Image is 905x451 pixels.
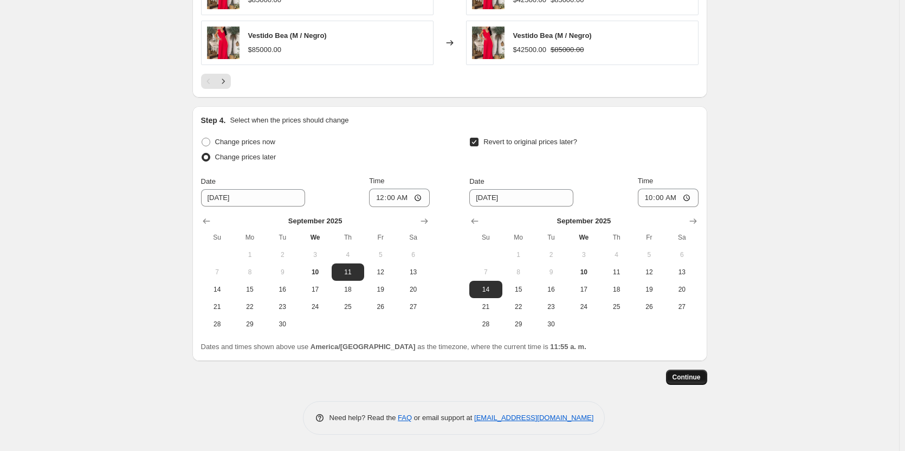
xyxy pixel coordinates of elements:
[216,74,231,89] button: Next
[234,229,266,246] th: Monday
[633,298,665,315] button: Friday September 26 2025
[507,285,531,294] span: 15
[234,263,266,281] button: Monday September 8 2025
[633,229,665,246] th: Friday
[201,315,234,333] button: Sunday September 28 2025
[502,263,535,281] button: Monday September 8 2025
[215,153,276,161] span: Change prices later
[670,285,694,294] span: 20
[467,214,482,229] button: Show previous month, August 2025
[507,320,531,328] span: 29
[469,229,502,246] th: Sunday
[673,373,701,382] span: Continue
[266,281,299,298] button: Tuesday September 16 2025
[507,268,531,276] span: 8
[336,233,360,242] span: Th
[666,370,707,385] button: Continue
[535,315,567,333] button: Tuesday September 30 2025
[369,233,392,242] span: Fr
[600,281,632,298] button: Thursday September 18 2025
[303,233,327,242] span: We
[336,285,360,294] span: 18
[303,268,327,276] span: 10
[535,246,567,263] button: Tuesday September 2 2025
[238,268,262,276] span: 8
[201,177,216,185] span: Date
[417,214,432,229] button: Show next month, October 2025
[567,298,600,315] button: Wednesday September 24 2025
[238,250,262,259] span: 1
[364,229,397,246] th: Friday
[604,302,628,311] span: 25
[270,285,294,294] span: 16
[238,320,262,328] span: 29
[201,298,234,315] button: Sunday September 21 2025
[469,281,502,298] button: Sunday September 14 2025
[234,246,266,263] button: Monday September 1 2025
[238,302,262,311] span: 22
[670,233,694,242] span: Sa
[336,268,360,276] span: 11
[369,302,392,311] span: 26
[369,250,392,259] span: 5
[670,268,694,276] span: 13
[199,214,214,229] button: Show previous month, August 2025
[474,233,497,242] span: Su
[234,298,266,315] button: Monday September 22 2025
[665,263,698,281] button: Saturday September 13 2025
[600,298,632,315] button: Thursday September 25 2025
[364,281,397,298] button: Friday September 19 2025
[369,268,392,276] span: 12
[401,268,425,276] span: 13
[539,233,563,242] span: Tu
[299,298,331,315] button: Wednesday September 24 2025
[299,246,331,263] button: Wednesday September 3 2025
[234,281,266,298] button: Monday September 15 2025
[502,298,535,315] button: Monday September 22 2025
[665,298,698,315] button: Saturday September 27 2025
[364,263,397,281] button: Friday September 12 2025
[572,285,596,294] span: 17
[270,233,294,242] span: Tu
[397,229,429,246] th: Saturday
[270,302,294,311] span: 23
[205,320,229,328] span: 28
[201,74,231,89] nav: Pagination
[474,268,497,276] span: 7
[539,268,563,276] span: 9
[670,302,694,311] span: 27
[270,250,294,259] span: 2
[551,44,584,55] strike: $85000.00
[238,233,262,242] span: Mo
[535,281,567,298] button: Tuesday September 16 2025
[266,298,299,315] button: Tuesday September 23 2025
[266,263,299,281] button: Tuesday September 9 2025
[299,281,331,298] button: Wednesday September 17 2025
[234,315,266,333] button: Monday September 29 2025
[397,263,429,281] button: Saturday September 13 2025
[270,268,294,276] span: 9
[539,320,563,328] span: 30
[604,285,628,294] span: 18
[266,229,299,246] th: Tuesday
[469,315,502,333] button: Sunday September 28 2025
[397,246,429,263] button: Saturday September 6 2025
[567,246,600,263] button: Wednesday September 3 2025
[567,229,600,246] th: Wednesday
[205,302,229,311] span: 21
[201,189,305,207] input: 9/10/2025
[332,246,364,263] button: Thursday September 4 2025
[201,229,234,246] th: Sunday
[535,298,567,315] button: Tuesday September 23 2025
[303,250,327,259] span: 3
[398,414,412,422] a: FAQ
[369,177,384,185] span: Time
[369,189,430,207] input: 12:00
[369,285,392,294] span: 19
[604,268,628,276] span: 11
[412,414,474,422] span: or email support at
[637,250,661,259] span: 5
[364,246,397,263] button: Friday September 5 2025
[205,268,229,276] span: 7
[474,320,497,328] span: 28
